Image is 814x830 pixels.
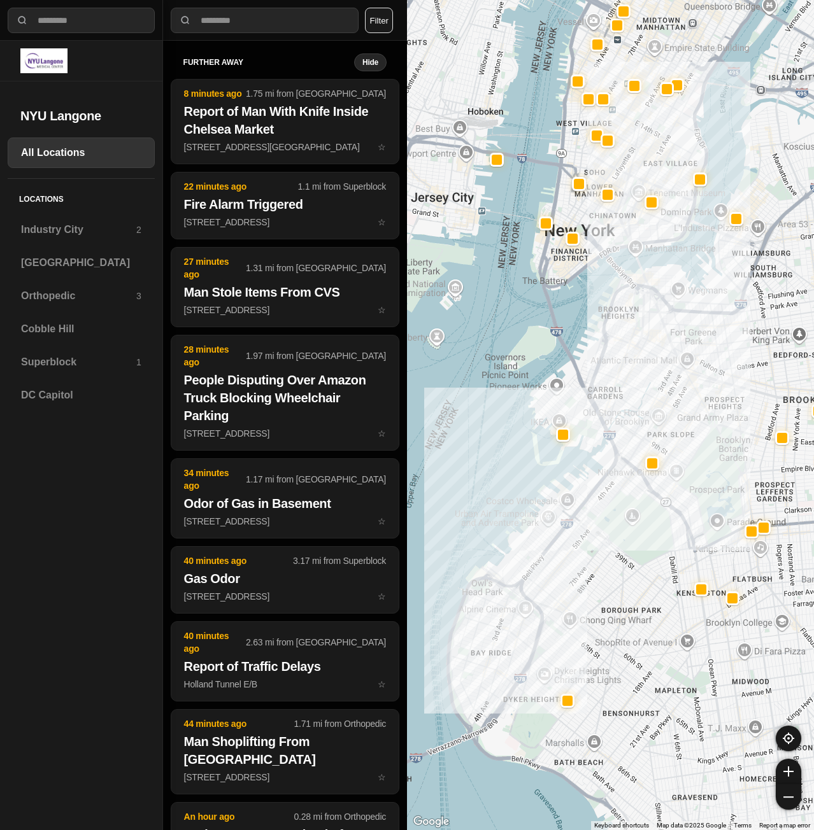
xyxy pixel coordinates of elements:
[184,304,386,316] p: [STREET_ADDRESS]
[294,810,386,823] p: 0.28 mi from Orthopedic
[184,733,386,768] h2: Man Shoplifting From [GEOGRAPHIC_DATA]
[171,335,399,451] button: 28 minutes ago1.97 mi from [GEOGRAPHIC_DATA]People Disputing Over Amazon Truck Blocking Wheelchai...
[776,784,801,810] button: zoom-out
[20,107,142,125] h2: NYU Langone
[378,142,386,152] span: star
[378,591,386,601] span: star
[184,771,386,784] p: [STREET_ADDRESS]
[171,679,399,689] a: 40 minutes ago2.63 mi from [GEOGRAPHIC_DATA]Report of Traffic DelaysHolland Tunnel E/Bstar
[8,137,155,168] a: All Locations
[171,247,399,327] button: 27 minutes ago1.31 mi from [GEOGRAPHIC_DATA]Man Stole Items From CVS[STREET_ADDRESS]star
[783,792,794,802] img: zoom-out
[8,347,155,377] a: Superblock1
[362,57,378,67] small: Hide
[8,314,155,344] a: Cobble Hill
[136,290,141,302] p: 3
[410,813,452,830] img: Google
[734,822,752,829] a: Terms (opens in new tab)
[184,658,386,675] h2: Report of Traffic Delays
[783,733,794,744] img: recenter
[246,262,386,274] p: 1.31 mi from [GEOGRAPHIC_DATA]
[294,717,386,730] p: 1.71 mi from Orthopedic
[171,546,399,614] button: 40 minutes ago3.17 mi from SuperblockGas Odor[STREET_ADDRESS]star
[184,630,246,655] p: 40 minutes ago
[171,771,399,782] a: 44 minutes ago1.71 mi from OrthopedicMan Shoplifting From [GEOGRAPHIC_DATA][STREET_ADDRESS]star
[171,458,399,538] button: 34 minutes ago1.17 mi from [GEOGRAPHIC_DATA]Odor of Gas in Basement[STREET_ADDRESS]star
[171,591,399,601] a: 40 minutes ago3.17 mi from SuperblockGas Odor[STREET_ADDRESS]star
[184,678,386,691] p: Holland Tunnel E/B
[184,717,294,730] p: 44 minutes ago
[293,554,386,567] p: 3.17 mi from Superblock
[171,141,399,152] a: 8 minutes ago1.75 mi from [GEOGRAPHIC_DATA]Report of Man With Knife Inside Chelsea Market[STREET_...
[171,172,399,239] button: 22 minutes ago1.1 mi from SuperblockFire Alarm Triggered[STREET_ADDRESS]star
[184,195,386,213] h2: Fire Alarm Triggered
[171,621,399,701] button: 40 minutes ago2.63 mi from [GEOGRAPHIC_DATA]Report of Traffic DelaysHolland Tunnel E/Bstar
[184,554,293,567] p: 40 minutes ago
[8,281,155,311] a: Orthopedic3
[21,355,136,370] h3: Superblock
[8,179,155,215] h5: Locations
[378,217,386,227] span: star
[184,255,246,281] p: 27 minutes ago
[246,87,386,100] p: 1.75 mi from [GEOGRAPHIC_DATA]
[171,304,399,315] a: 27 minutes ago1.31 mi from [GEOGRAPHIC_DATA]Man Stole Items From CVS[STREET_ADDRESS]star
[378,305,386,315] span: star
[21,222,136,237] h3: Industry City
[8,380,155,411] a: DC Capitol
[184,102,386,138] h2: Report of Man With Knife Inside Chelsea Market
[184,180,298,193] p: 22 minutes ago
[16,14,29,27] img: search
[184,495,386,512] h2: Odor of Gas in Basement
[171,79,399,164] button: 8 minutes ago1.75 mi from [GEOGRAPHIC_DATA]Report of Man With Knife Inside Chelsea Market[STREET_...
[184,427,386,440] p: [STREET_ADDRESS]
[378,428,386,439] span: star
[246,473,386,486] p: 1.17 mi from [GEOGRAPHIC_DATA]
[184,283,386,301] h2: Man Stole Items From CVS
[20,48,68,73] img: logo
[136,356,141,369] p: 1
[8,215,155,245] a: Industry City2
[184,515,386,528] p: [STREET_ADDRESS]
[8,248,155,278] a: [GEOGRAPHIC_DATA]
[594,821,649,830] button: Keyboard shortcuts
[183,57,354,67] h5: further away
[171,516,399,526] a: 34 minutes ago1.17 mi from [GEOGRAPHIC_DATA]Odor of Gas in Basement[STREET_ADDRESS]star
[783,766,794,777] img: zoom-in
[184,810,294,823] p: An hour ago
[184,590,386,603] p: [STREET_ADDRESS]
[776,726,801,751] button: recenter
[184,216,386,229] p: [STREET_ADDRESS]
[759,822,810,829] a: Report a map error
[184,87,246,100] p: 8 minutes ago
[21,255,141,271] h3: [GEOGRAPHIC_DATA]
[365,8,393,33] button: Filter
[136,223,141,236] p: 2
[21,388,141,403] h3: DC Capitol
[246,636,386,649] p: 2.63 mi from [GEOGRAPHIC_DATA]
[184,467,246,492] p: 34 minutes ago
[776,759,801,784] button: zoom-in
[246,349,386,362] p: 1.97 mi from [GEOGRAPHIC_DATA]
[378,516,386,526] span: star
[354,53,387,71] button: Hide
[378,679,386,689] span: star
[21,145,141,160] h3: All Locations
[410,813,452,830] a: Open this area in Google Maps (opens a new window)
[179,14,192,27] img: search
[298,180,386,193] p: 1.1 mi from Superblock
[657,822,726,829] span: Map data ©2025 Google
[171,709,399,794] button: 44 minutes ago1.71 mi from OrthopedicMan Shoplifting From [GEOGRAPHIC_DATA][STREET_ADDRESS]star
[21,321,141,337] h3: Cobble Hill
[21,288,136,304] h3: Orthopedic
[171,216,399,227] a: 22 minutes ago1.1 mi from SuperblockFire Alarm Triggered[STREET_ADDRESS]star
[184,141,386,153] p: [STREET_ADDRESS][GEOGRAPHIC_DATA]
[184,343,246,369] p: 28 minutes ago
[378,772,386,782] span: star
[184,570,386,587] h2: Gas Odor
[184,371,386,425] h2: People Disputing Over Amazon Truck Blocking Wheelchair Parking
[171,428,399,439] a: 28 minutes ago1.97 mi from [GEOGRAPHIC_DATA]People Disputing Over Amazon Truck Blocking Wheelchai...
